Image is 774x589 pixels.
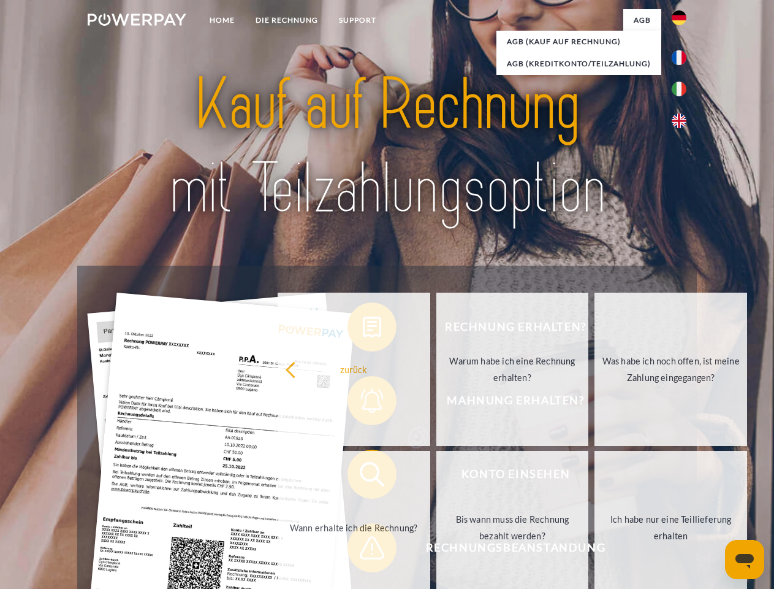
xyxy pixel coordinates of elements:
div: Ich habe nur eine Teillieferung erhalten [602,511,740,544]
a: DIE RECHNUNG [245,9,328,31]
div: zurück [285,361,423,377]
img: de [672,10,686,25]
img: fr [672,50,686,65]
div: Wann erhalte ich die Rechnung? [285,519,423,536]
img: title-powerpay_de.svg [117,59,657,235]
div: Was habe ich noch offen, ist meine Zahlung eingegangen? [602,353,740,386]
a: AGB (Kreditkonto/Teilzahlung) [496,53,661,75]
img: it [672,82,686,96]
img: en [672,114,686,128]
iframe: Schaltfläche zum Öffnen des Messaging-Fensters [725,540,764,579]
a: AGB (Kauf auf Rechnung) [496,31,661,53]
a: Was habe ich noch offen, ist meine Zahlung eingegangen? [594,293,747,446]
div: Warum habe ich eine Rechnung erhalten? [444,353,582,386]
a: agb [623,9,661,31]
div: Bis wann muss die Rechnung bezahlt werden? [444,511,582,544]
img: logo-powerpay-white.svg [88,13,186,26]
a: Home [199,9,245,31]
a: SUPPORT [328,9,387,31]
